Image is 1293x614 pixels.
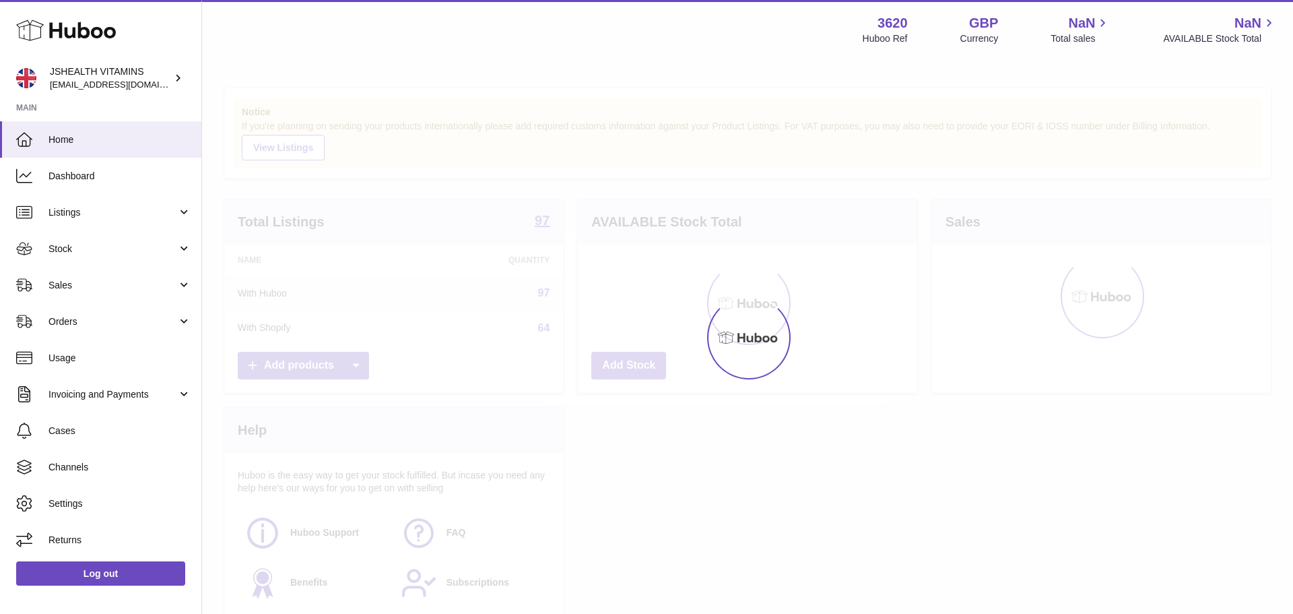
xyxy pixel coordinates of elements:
[877,14,908,32] strong: 3620
[16,68,36,88] img: internalAdmin-3620@internal.huboo.com
[50,65,171,91] div: JSHEALTH VITAMINS
[1068,14,1095,32] span: NaN
[969,14,998,32] strong: GBP
[48,388,177,401] span: Invoicing and Payments
[48,352,191,365] span: Usage
[863,32,908,45] div: Huboo Ref
[48,279,177,292] span: Sales
[48,243,177,255] span: Stock
[48,497,191,510] span: Settings
[1051,14,1110,45] a: NaN Total sales
[1051,32,1110,45] span: Total sales
[48,461,191,474] span: Channels
[48,315,177,328] span: Orders
[16,561,185,586] a: Log out
[960,32,999,45] div: Currency
[48,170,191,183] span: Dashboard
[48,206,177,219] span: Listings
[50,79,198,90] span: [EMAIL_ADDRESS][DOMAIN_NAME]
[1234,14,1261,32] span: NaN
[1163,32,1277,45] span: AVAILABLE Stock Total
[48,425,191,437] span: Cases
[1163,14,1277,45] a: NaN AVAILABLE Stock Total
[48,534,191,547] span: Returns
[48,133,191,146] span: Home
